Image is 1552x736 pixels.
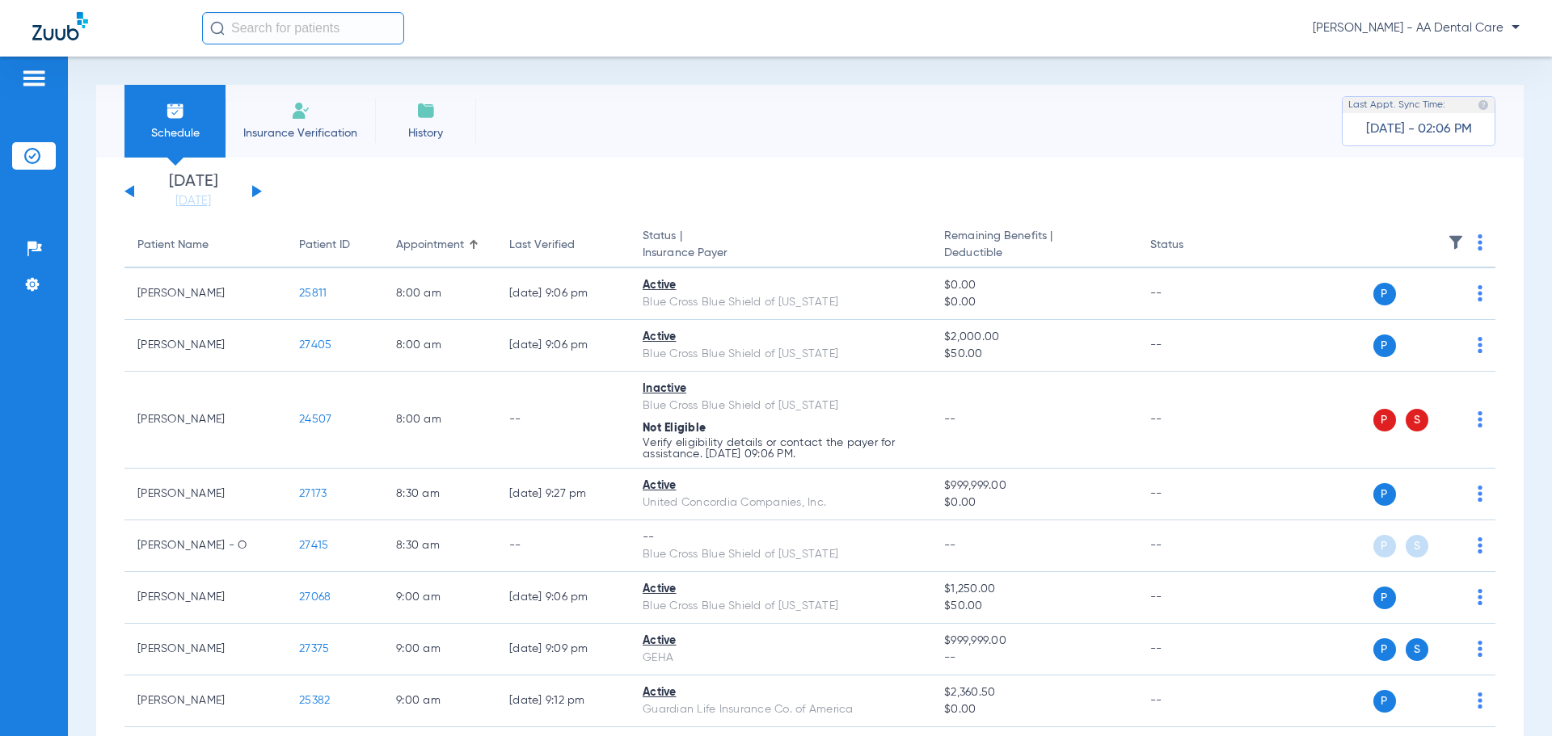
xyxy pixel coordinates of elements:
td: [DATE] 9:06 PM [496,572,630,624]
td: -- [496,372,630,469]
td: -- [1137,268,1246,320]
div: Patient Name [137,237,273,254]
span: Insurance Payer [643,245,918,262]
td: 8:00 AM [383,268,496,320]
span: 25382 [299,695,330,706]
img: group-dot-blue.svg [1478,537,1482,553]
img: last sync help info [1478,99,1489,111]
span: P [1373,283,1396,305]
div: Guardian Life Insurance Co. of America [643,701,918,718]
img: Manual Insurance Verification [291,101,310,120]
span: P [1373,483,1396,506]
span: Last Appt. Sync Time: [1348,97,1445,113]
img: filter.svg [1448,234,1464,250]
span: 27068 [299,591,331,603]
img: group-dot-blue.svg [1478,411,1482,427]
input: Search for patients [202,12,404,44]
img: hamburger-icon [21,69,47,88]
div: Blue Cross Blue Shield of [US_STATE] [643,397,918,414]
td: 8:30 AM [383,520,496,572]
div: Patient Name [137,237,209,254]
span: P [1373,690,1396,713]
div: Last Verified [509,237,617,254]
th: Status [1137,223,1246,268]
td: -- [1137,320,1246,372]
td: 8:00 AM [383,320,496,372]
div: -- [643,529,918,546]
div: United Concordia Companies, Inc. [643,494,918,511]
td: -- [1137,624,1246,675]
a: [DATE] [145,193,242,209]
span: $50.00 [944,598,1124,615]
img: group-dot-blue.svg [1478,486,1482,502]
img: group-dot-blue.svg [1478,337,1482,353]
td: 8:30 AM [383,469,496,520]
span: -- [944,540,956,551]
span: $0.00 [944,701,1124,718]
span: S [1406,535,1428,557]
td: [DATE] 9:27 PM [496,469,630,520]
span: S [1406,638,1428,661]
span: [PERSON_NAME] - AA Dental Care [1313,20,1520,36]
img: group-dot-blue.svg [1478,589,1482,605]
div: Appointment [396,237,483,254]
th: Status | [630,223,931,268]
td: [PERSON_NAME] [124,675,286,727]
span: -- [944,414,956,425]
span: $0.00 [944,294,1124,311]
span: 27405 [299,339,331,351]
div: Last Verified [509,237,575,254]
span: History [387,125,464,141]
img: group-dot-blue.svg [1478,692,1482,709]
div: Blue Cross Blue Shield of [US_STATE] [643,346,918,363]
span: $2,000.00 [944,329,1124,346]
img: Search Icon [210,21,225,36]
span: $0.00 [944,277,1124,294]
td: [PERSON_NAME] [124,572,286,624]
div: Inactive [643,381,918,397]
td: [DATE] 9:12 PM [496,675,630,727]
span: $999,999.00 [944,477,1124,494]
span: Deductible [944,245,1124,262]
td: 8:00 AM [383,372,496,469]
span: P [1373,638,1396,661]
td: [PERSON_NAME] [124,268,286,320]
span: P [1373,535,1396,557]
td: [PERSON_NAME] [124,372,286,469]
span: P [1373,334,1396,357]
div: GEHA [643,650,918,667]
td: -- [1137,372,1246,469]
td: 9:00 AM [383,572,496,624]
img: History [416,101,436,120]
td: [PERSON_NAME] - O [124,520,286,572]
td: -- [1137,469,1246,520]
img: Zuub Logo [32,12,88,40]
td: [DATE] 9:06 PM [496,320,630,372]
span: -- [944,650,1124,667]
td: [PERSON_NAME] [124,469,286,520]
td: -- [496,520,630,572]
td: [DATE] 9:06 PM [496,268,630,320]
div: Patient ID [299,237,350,254]
th: Remaining Benefits | [931,223,1137,268]
span: 24507 [299,414,331,425]
span: 27375 [299,643,329,654]
img: group-dot-blue.svg [1478,234,1482,250]
p: Verify eligibility details or contact the payer for assistance. [DATE] 09:06 PM. [643,437,918,460]
div: Active [643,477,918,494]
img: Schedule [166,101,185,120]
td: 9:00 AM [383,675,496,727]
span: 25811 [299,288,327,299]
td: 9:00 AM [383,624,496,675]
span: $1,250.00 [944,581,1124,598]
img: group-dot-blue.svg [1478,641,1482,657]
span: $999,999.00 [944,633,1124,650]
div: Active [643,277,918,294]
span: 27173 [299,488,327,499]
span: $0.00 [944,494,1124,511]
li: [DATE] [145,174,242,209]
div: Appointment [396,237,464,254]
span: P [1373,409,1396,431]
span: Insurance Verification [238,125,363,141]
td: [DATE] 9:09 PM [496,624,630,675]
